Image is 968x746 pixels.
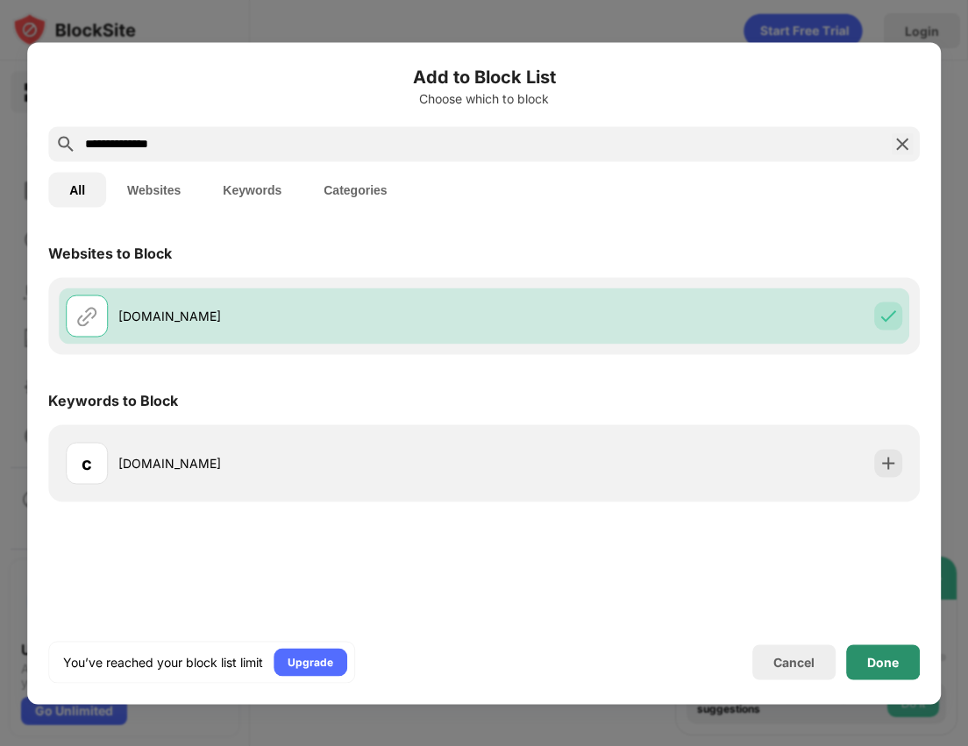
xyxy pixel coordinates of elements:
[82,450,92,476] div: c
[63,653,263,671] div: You’ve reached your block list limit
[118,307,484,325] div: [DOMAIN_NAME]
[48,391,178,409] div: Keywords to Block
[76,305,97,326] img: url.svg
[302,172,408,207] button: Categories
[106,172,202,207] button: Websites
[48,244,172,261] div: Websites to Block
[48,91,920,105] div: Choose which to block
[202,172,302,207] button: Keywords
[48,63,920,89] h6: Add to Block List
[48,172,106,207] button: All
[55,133,76,154] img: search.svg
[288,653,333,671] div: Upgrade
[892,133,913,154] img: search-close
[118,454,484,472] div: [DOMAIN_NAME]
[867,655,899,669] div: Done
[773,655,815,670] div: Cancel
